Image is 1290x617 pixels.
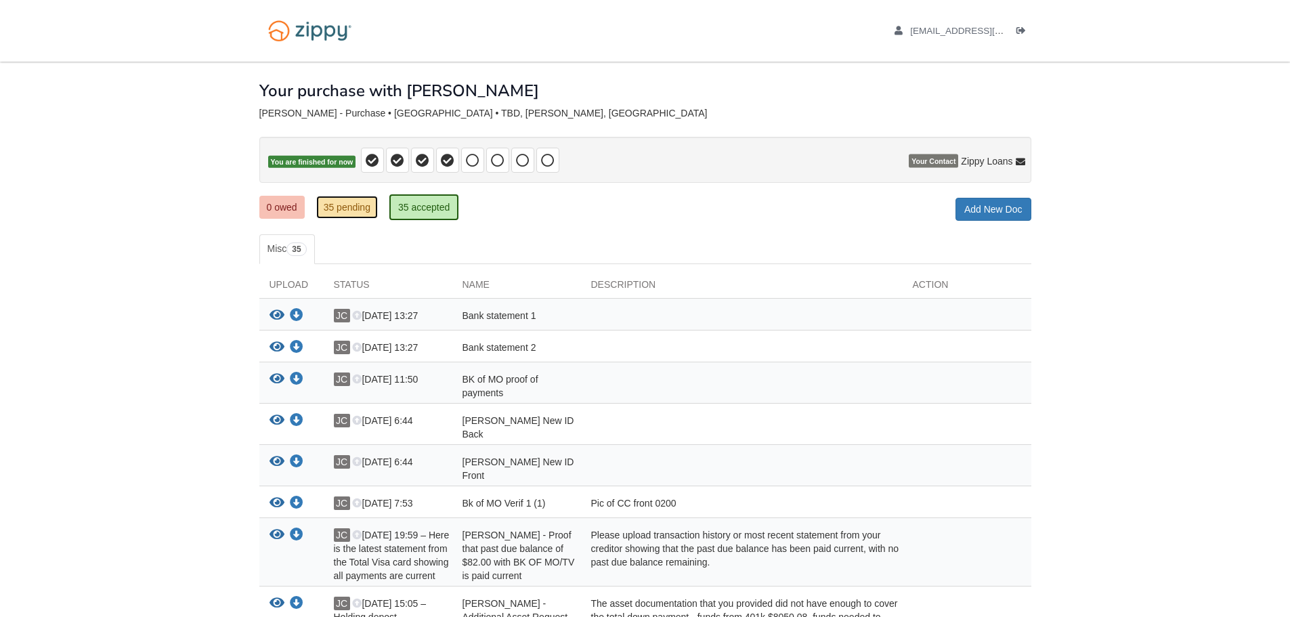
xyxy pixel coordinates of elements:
[463,310,536,321] span: Bank statement 1
[290,375,303,385] a: Download BK of MO proof of payments
[961,154,1012,168] span: Zippy Loans
[352,456,412,467] span: [DATE] 6:44
[259,108,1031,119] div: [PERSON_NAME] - Purchase • [GEOGRAPHIC_DATA] • TBD, [PERSON_NAME], [GEOGRAPHIC_DATA]
[270,341,284,355] button: View Bank statement 2
[268,156,356,169] span: You are finished for now
[316,196,378,219] a: 35 pending
[463,374,538,398] span: BK of MO proof of payments
[259,196,305,219] a: 0 owed
[270,309,284,323] button: View Bank statement 1
[463,342,536,353] span: Bank statement 2
[290,343,303,354] a: Download Bank statement 2
[270,455,284,469] button: View Jenn Carr New ID Front
[259,82,539,100] h1: Your purchase with [PERSON_NAME]
[334,309,350,322] span: JC
[463,415,574,440] span: [PERSON_NAME] New ID Back
[903,278,1031,298] div: Action
[290,498,303,509] a: Download Bk of MO Verif 1 (1)
[334,530,450,581] span: [DATE] 19:59 – Here is the latest statement from the Total Visa card showing all payments are cur...
[910,26,1065,36] span: ajakkcarr@gmail.com
[452,278,581,298] div: Name
[581,496,903,514] div: Pic of CC front 0200
[270,597,284,611] button: View Gail Wrona - Additional Asset Request - The asset documentation that you provided did not ha...
[290,457,303,468] a: Download Jenn Carr New ID Front
[270,528,284,542] button: View Jennifer Carr - Proof that past due balance of $82.00 with BK OF MO/TV is paid current
[334,597,350,610] span: JC
[286,242,306,256] span: 35
[259,14,360,48] img: Logo
[259,278,324,298] div: Upload
[463,456,574,481] span: [PERSON_NAME] New ID Front
[334,414,350,427] span: JC
[290,599,303,610] a: Download Gail Wrona - Additional Asset Request - The asset documentation that you provided did no...
[270,373,284,387] button: View BK of MO proof of payments
[290,530,303,541] a: Download Jennifer Carr - Proof that past due balance of $82.00 with BK OF MO/TV is paid current
[352,415,412,426] span: [DATE] 6:44
[270,414,284,428] button: View Jenn Carr New ID Back
[290,311,303,322] a: Download Bank statement 1
[581,278,903,298] div: Description
[352,374,418,385] span: [DATE] 11:50
[581,528,903,582] div: Please upload transaction history or most recent statement from your creditor showing that the pa...
[324,278,452,298] div: Status
[352,342,418,353] span: [DATE] 13:27
[270,496,284,511] button: View Bk of MO Verif 1 (1)
[955,198,1031,221] a: Add New Doc
[259,234,315,264] a: Misc
[290,416,303,427] a: Download Jenn Carr New ID Back
[334,496,350,510] span: JC
[463,530,575,581] span: [PERSON_NAME] - Proof that past due balance of $82.00 with BK OF MO/TV is paid current
[895,26,1066,39] a: edit profile
[1016,26,1031,39] a: Log out
[909,154,958,168] span: Your Contact
[334,373,350,386] span: JC
[463,498,546,509] span: Bk of MO Verif 1 (1)
[352,498,412,509] span: [DATE] 7:53
[334,528,350,542] span: JC
[334,341,350,354] span: JC
[352,310,418,321] span: [DATE] 13:27
[334,455,350,469] span: JC
[389,194,458,220] a: 35 accepted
